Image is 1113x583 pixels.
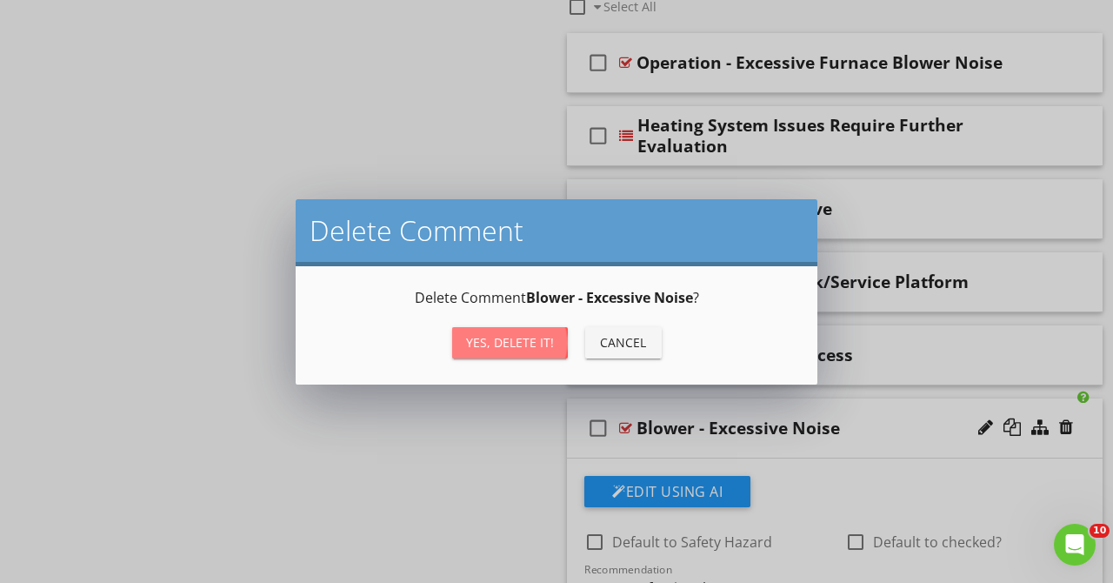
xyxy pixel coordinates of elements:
button: Yes, Delete it! [452,327,568,359]
div: Cancel [599,333,648,352]
span: 10 [1090,524,1110,538]
h2: Delete Comment [310,213,803,248]
iframe: Intercom live chat [1054,524,1096,566]
button: Cancel [585,327,662,359]
p: Delete Comment ? [317,287,796,308]
div: Yes, Delete it! [466,333,554,352]
strong: Blower - Excessive Noise [526,288,693,307]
